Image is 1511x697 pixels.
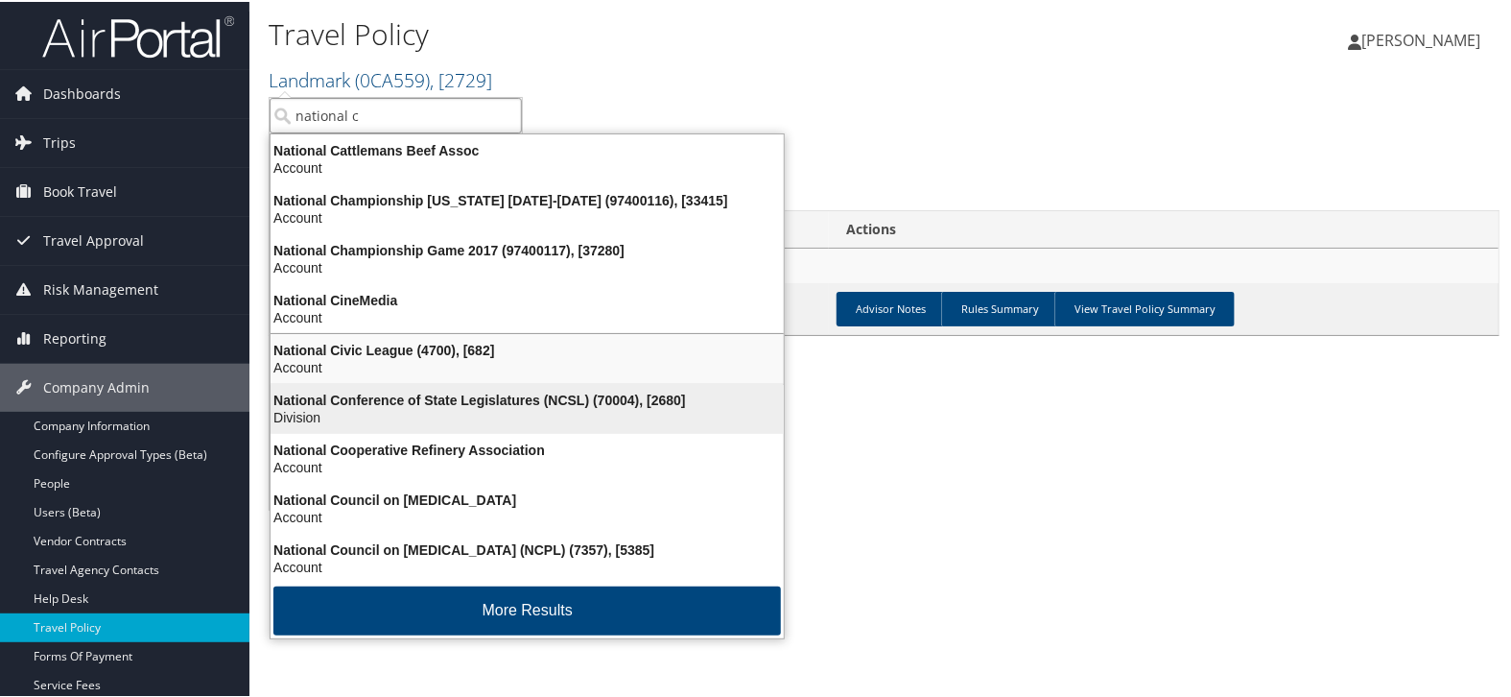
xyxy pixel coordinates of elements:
div: National Championship [US_STATE] [DATE]-[DATE] (97400116), [33415] [259,190,795,207]
span: Risk Management [43,264,158,312]
div: National Championship Game 2017 (97400117), [37280] [259,240,795,257]
span: ( 0CA559 ) [355,65,430,91]
div: Account [259,557,795,574]
span: [PERSON_NAME] [1361,28,1480,49]
button: More Results [273,585,781,634]
div: National Cattlemans Beef Assoc [259,140,795,157]
div: Division [259,407,795,424]
a: Advisor Notes [837,290,945,324]
span: Book Travel [43,166,117,214]
img: airportal-logo.png [42,12,234,58]
span: Reporting [43,313,106,361]
a: Landmark [269,65,492,91]
div: National Conference of State Legislatures (NCSL) (70004), [2680] [259,390,795,407]
div: Account [259,157,795,175]
span: Company Admin [43,362,150,410]
div: Account [259,207,795,225]
div: National CineMedia [259,290,795,307]
div: Account [259,257,795,275]
td: Landmark [270,247,1499,281]
div: Account [259,357,795,374]
input: Search Accounts [270,96,522,132]
a: View Travel Policy Summary [1054,290,1235,324]
span: Trips [43,117,76,165]
div: National Council on [MEDICAL_DATA] [259,490,795,507]
h1: Travel Policy [269,12,1089,53]
a: [PERSON_NAME] [1348,10,1499,67]
div: Account [259,307,795,324]
span: Travel Approval [43,215,144,263]
div: National Civic League (4700), [682] [259,340,795,357]
a: Rules Summary [941,290,1058,324]
div: Account [259,457,795,474]
div: Account [259,507,795,524]
th: Actions [829,209,1499,247]
span: Dashboards [43,68,121,116]
div: National Cooperative Refinery Association [259,440,795,457]
div: National Council on [MEDICAL_DATA] (NCPL) (7357), [5385] [259,540,795,557]
span: , [ 2729 ] [430,65,492,91]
